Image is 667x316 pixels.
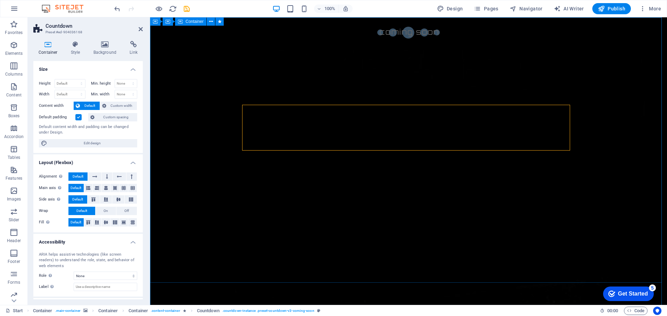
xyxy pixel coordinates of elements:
h4: Accessibility [33,234,143,246]
div: Get Started [20,8,50,14]
label: Fill [39,218,68,227]
button: Usercentrics [653,307,661,315]
i: On resize automatically adjust zoom level to fit chosen device. [343,6,349,12]
img: Editor Logo [40,5,92,13]
i: Undo: Delete elements (Ctrl+Z) [113,5,121,13]
h3: Preset #ed-904036168 [46,29,129,35]
button: Custom width [100,102,137,110]
label: Height [39,82,55,85]
i: This element contains a background [83,309,88,313]
span: Custom spacing [97,113,135,121]
span: : [612,308,613,313]
span: 00 00 [607,307,618,315]
button: More [636,3,664,14]
h4: Link [124,41,143,55]
h4: Layout (Flexbox) [33,154,143,167]
span: . countdown-instance .preset-countdown-v3-coming-soon [222,307,314,315]
label: Min. width [91,92,115,96]
span: Click to select. Double-click to edit [197,307,220,315]
p: Forms [8,280,20,285]
label: Label [39,283,74,291]
button: On [96,207,116,215]
button: Default [68,207,95,215]
label: Side axis [39,195,68,204]
div: Design (Ctrl+Alt+Y) [434,3,466,14]
h6: 100% [324,5,336,13]
button: Navigator [507,3,545,14]
i: Save (Ctrl+S) [183,5,191,13]
button: Off [116,207,137,215]
button: save [182,5,191,13]
input: Use a descriptive name [74,283,137,291]
i: This element is a customizable preset [317,309,320,313]
h2: Countdown [46,23,143,29]
div: ARIA helps assistive technologies (like screen readers) to understand the role, state, and behavi... [39,252,137,269]
span: Custom width [108,102,135,110]
span: Edit design [49,139,135,147]
span: AI Writer [554,5,584,12]
i: Element contains an animation [183,309,186,313]
label: Default padding [39,113,75,121]
button: Design [434,3,466,14]
span: Default [76,207,87,215]
span: Role [39,272,54,280]
span: Default [71,184,81,192]
label: Min. height [91,82,115,85]
button: Default [74,102,100,110]
div: Default content width and padding can be changed under Design. [39,124,137,136]
p: Columns [5,71,23,77]
label: Alignment [39,172,68,181]
p: Tables [8,155,20,160]
div: 5 [51,1,58,8]
button: Publish [592,3,631,14]
button: undo [113,5,121,13]
button: Click here to leave preview mode and continue editing [155,5,163,13]
span: Code [627,307,644,315]
h4: Shape Dividers [33,298,143,310]
span: Default [72,195,83,204]
p: Accordion [4,134,24,139]
span: Publish [598,5,625,12]
span: Pages [474,5,498,12]
p: Elements [5,51,23,56]
p: Header [7,238,21,244]
button: Code [624,307,648,315]
label: Width [39,92,55,96]
div: Get Started 5 items remaining, 0% complete [6,3,56,18]
label: Main axis [39,184,68,192]
span: Design [437,5,463,12]
span: More [639,5,661,12]
button: Default [68,172,88,181]
button: reload [168,5,177,13]
span: Default [82,102,98,110]
button: AI Writer [551,3,587,14]
p: Content [6,92,22,98]
p: Boxes [8,113,20,119]
a: Click to cancel selection. Double-click to open Pages [6,307,23,315]
h4: Size [33,61,143,74]
button: Default [68,218,84,227]
p: Features [6,176,22,181]
button: 100% [314,5,339,13]
span: . content-container [151,307,180,315]
button: Default [68,195,87,204]
span: Container [186,19,204,24]
p: Favorites [5,30,23,35]
span: . main-container [55,307,81,315]
h4: Background [88,41,125,55]
button: Default [68,184,84,192]
i: Reload page [169,5,177,13]
p: Footer [8,259,20,264]
span: Default [73,172,83,181]
span: Default [71,218,81,227]
span: Navigator [510,5,543,12]
button: Custom spacing [88,113,137,121]
button: Edit design [39,139,137,147]
p: Images [7,196,21,202]
span: Click to select. Double-click to edit [129,307,148,315]
h4: Style [66,41,88,55]
span: On [104,207,108,215]
h6: Session time [600,307,618,315]
label: Content width [39,102,74,110]
h4: Container [33,41,66,55]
